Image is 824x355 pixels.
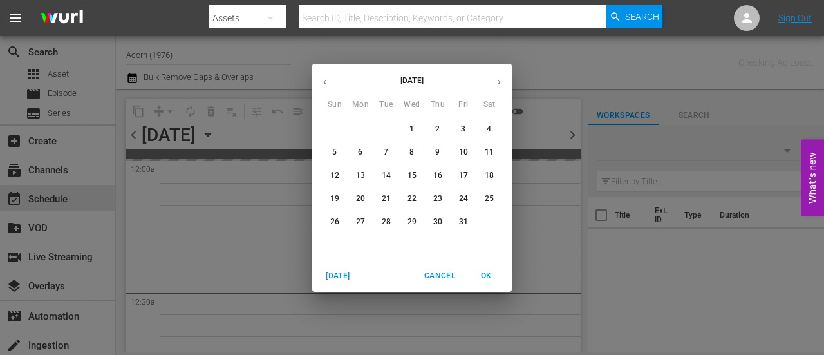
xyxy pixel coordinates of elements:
[400,118,424,141] button: 1
[478,164,501,187] button: 18
[400,99,424,111] span: Wed
[478,187,501,211] button: 25
[435,124,440,135] p: 2
[407,193,417,204] p: 22
[471,269,501,283] span: OK
[487,124,491,135] p: 4
[459,216,468,227] p: 31
[426,99,449,111] span: Thu
[349,141,372,164] button: 6
[31,3,93,34] img: ans4CAIJ8jUAAAAAAAAAAAAAAAAAAAAAAAAgQb4GAAAAAAAAAAAAAAAAAAAAAAAAJMjXAAAAAAAAAAAAAAAAAAAAAAAAgAT5G...
[465,265,507,287] button: OK
[426,118,449,141] button: 2
[452,187,475,211] button: 24
[433,193,442,204] p: 23
[419,265,460,287] button: Cancel
[409,124,414,135] p: 1
[323,269,353,283] span: [DATE]
[337,75,487,86] p: [DATE]
[407,216,417,227] p: 29
[349,187,372,211] button: 20
[330,170,339,181] p: 12
[332,147,337,158] p: 5
[317,265,359,287] button: [DATE]
[409,147,414,158] p: 8
[384,147,388,158] p: 7
[407,170,417,181] p: 15
[433,216,442,227] p: 30
[356,216,365,227] p: 27
[323,141,346,164] button: 5
[426,187,449,211] button: 23
[349,164,372,187] button: 13
[452,211,475,234] button: 31
[375,187,398,211] button: 21
[452,118,475,141] button: 3
[459,147,468,158] p: 10
[356,170,365,181] p: 13
[435,147,440,158] p: 9
[625,5,659,28] span: Search
[452,164,475,187] button: 17
[426,164,449,187] button: 16
[461,124,465,135] p: 3
[452,99,475,111] span: Fri
[349,99,372,111] span: Mon
[400,141,424,164] button: 8
[330,216,339,227] p: 26
[375,164,398,187] button: 14
[485,193,494,204] p: 25
[323,164,346,187] button: 12
[426,211,449,234] button: 30
[478,99,501,111] span: Sat
[485,147,494,158] p: 11
[452,141,475,164] button: 10
[478,141,501,164] button: 11
[459,193,468,204] p: 24
[349,211,372,234] button: 27
[323,211,346,234] button: 26
[478,118,501,141] button: 4
[330,193,339,204] p: 19
[424,269,455,283] span: Cancel
[485,170,494,181] p: 18
[358,147,362,158] p: 6
[433,170,442,181] p: 16
[801,139,824,216] button: Open Feedback Widget
[356,193,365,204] p: 20
[375,99,398,111] span: Tue
[375,211,398,234] button: 28
[323,187,346,211] button: 19
[382,193,391,204] p: 21
[8,10,23,26] span: menu
[382,170,391,181] p: 14
[375,141,398,164] button: 7
[400,187,424,211] button: 22
[400,211,424,234] button: 29
[382,216,391,227] p: 28
[778,13,812,23] a: Sign Out
[323,99,346,111] span: Sun
[400,164,424,187] button: 15
[426,141,449,164] button: 9
[459,170,468,181] p: 17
